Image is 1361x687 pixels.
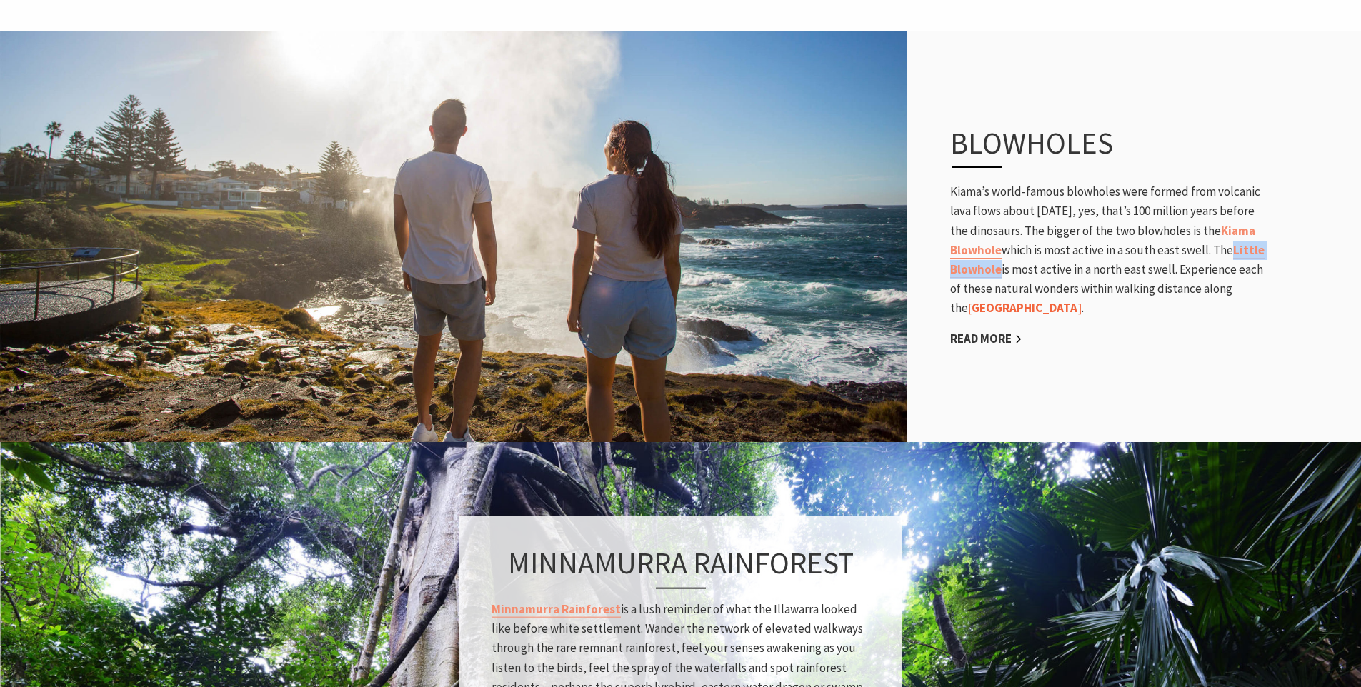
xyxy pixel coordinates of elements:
[492,601,621,618] a: Minnamurra Rainforest
[950,331,1022,347] a: Read More
[492,544,870,588] h3: Minnamurra Rainforest
[950,242,1265,278] a: Little Blowhole
[950,182,1265,318] p: Kiama’s world-famous blowholes were formed from volcanic lava flows about [DATE], yes, that’s 100...
[950,223,1255,259] a: Kiama Blowhole
[950,125,1233,168] h3: Blowholes
[968,300,1082,316] a: [GEOGRAPHIC_DATA]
